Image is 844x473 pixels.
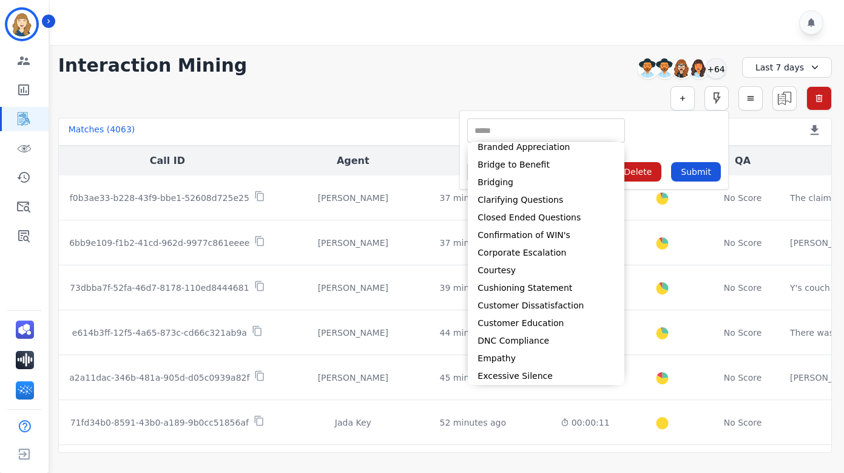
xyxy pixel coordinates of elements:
button: QA [735,154,751,168]
button: Delete [614,162,661,182]
li: Corporate Escalation [468,244,624,262]
div: 37 minutes ago [440,192,506,204]
div: Last 7 days [742,57,832,78]
div: Jada Key [286,417,420,429]
div: [PERSON_NAME] [286,372,420,384]
p: a2a11dac-346b-481a-905d-d05c0939a82f [69,372,249,384]
button: Agent [337,154,370,168]
p: 71fd34b0-8591-43b0-a189-9b0cc51856af [70,417,249,429]
div: +64 [706,58,726,79]
li: Closed Ended Questions [468,209,624,226]
li: Customer Education [468,315,624,332]
p: 6bb9e109-f1b2-41cd-962d-9977c861eeee [69,237,249,249]
div: No Score [724,282,762,294]
div: Matches ( 4063 ) [69,123,135,140]
li: Confirmation of WIN's [468,226,624,244]
button: Call ID [150,154,185,168]
div: 00:00:11 [561,417,610,429]
p: e614b3ff-12f5-4a65-873c-cd66c321ab9a [72,327,247,339]
div: 37 minutes ago [440,237,506,249]
div: 44 minutes ago [440,327,506,339]
p: f0b3ae33-b228-43f9-bbe1-52608d725e25 [70,192,249,204]
div: No Score [724,237,762,249]
div: [PERSON_NAME] [286,192,420,204]
img: Bordered avatar [7,10,36,39]
div: No Score [724,327,762,339]
div: [PERSON_NAME] [286,327,420,339]
li: Courtesy [468,262,624,279]
div: No Score [724,372,762,384]
li: Branded Appreciation [468,138,624,156]
li: Bridging [468,174,624,191]
li: DNC Compliance [468,332,624,350]
h1: Interaction Mining [58,55,248,77]
li: Cushioning Statement [468,279,624,297]
li: Clarifying Questions [468,191,624,209]
div: 45 minutes ago [440,372,506,384]
p: 73dbba7f-52fa-46d7-8178-110ed8444681 [70,282,249,294]
div: [PERSON_NAME] [286,282,420,294]
button: Submit [671,162,721,182]
div: 39 minutes ago [440,282,506,294]
ul: selected options [470,124,622,137]
div: 52 minutes ago [440,417,506,429]
li: Empathy [468,350,624,367]
li: Customer Dissatisfaction [468,297,624,315]
div: No Score [724,417,762,429]
div: [PERSON_NAME] [286,237,420,249]
li: Bridge to Benefit [468,156,624,174]
div: No Score [724,192,762,204]
li: Excessive Silence [468,367,624,385]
